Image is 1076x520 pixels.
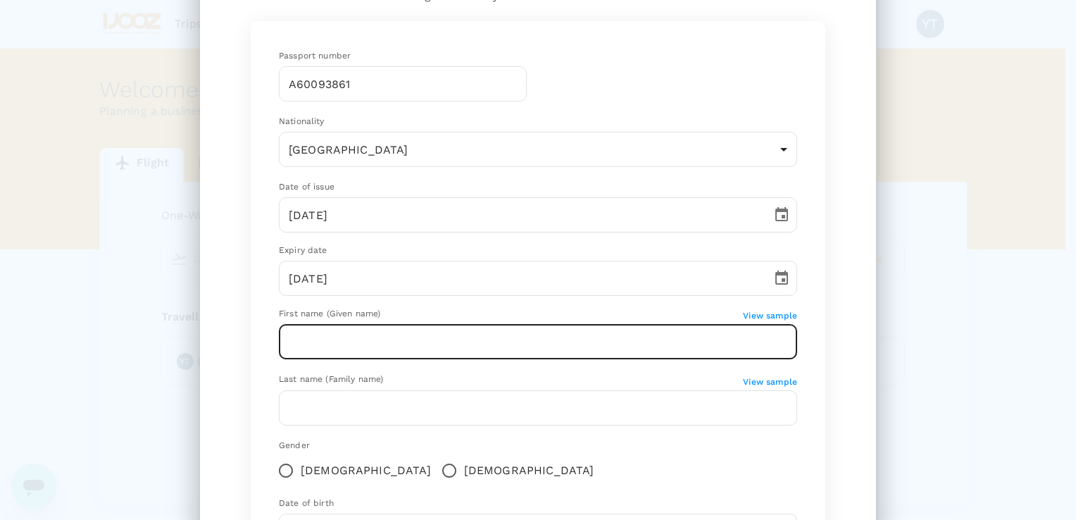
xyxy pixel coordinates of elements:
button: Choose date, selected date is Oct 4, 2023 [768,201,796,229]
div: Last name (Family name) [279,373,743,387]
div: Gender [279,439,797,453]
input: DD/MM/YYYY [279,197,762,233]
div: Passport number [279,49,527,63]
div: First name (Given name) [279,307,743,321]
span: View sample [743,377,797,387]
div: Nationality [279,115,797,129]
div: Expiry date [279,244,797,258]
span: [DEMOGRAPHIC_DATA] [301,462,431,479]
div: Date of issue [279,180,797,194]
button: Choose date, selected date is Apr 4, 2029 [768,264,796,292]
span: [DEMOGRAPHIC_DATA] [464,462,594,479]
div: Date of birth [279,497,797,511]
input: DD/MM/YYYY [279,261,762,296]
span: View sample [743,311,797,321]
div: [GEOGRAPHIC_DATA] [279,132,797,167]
